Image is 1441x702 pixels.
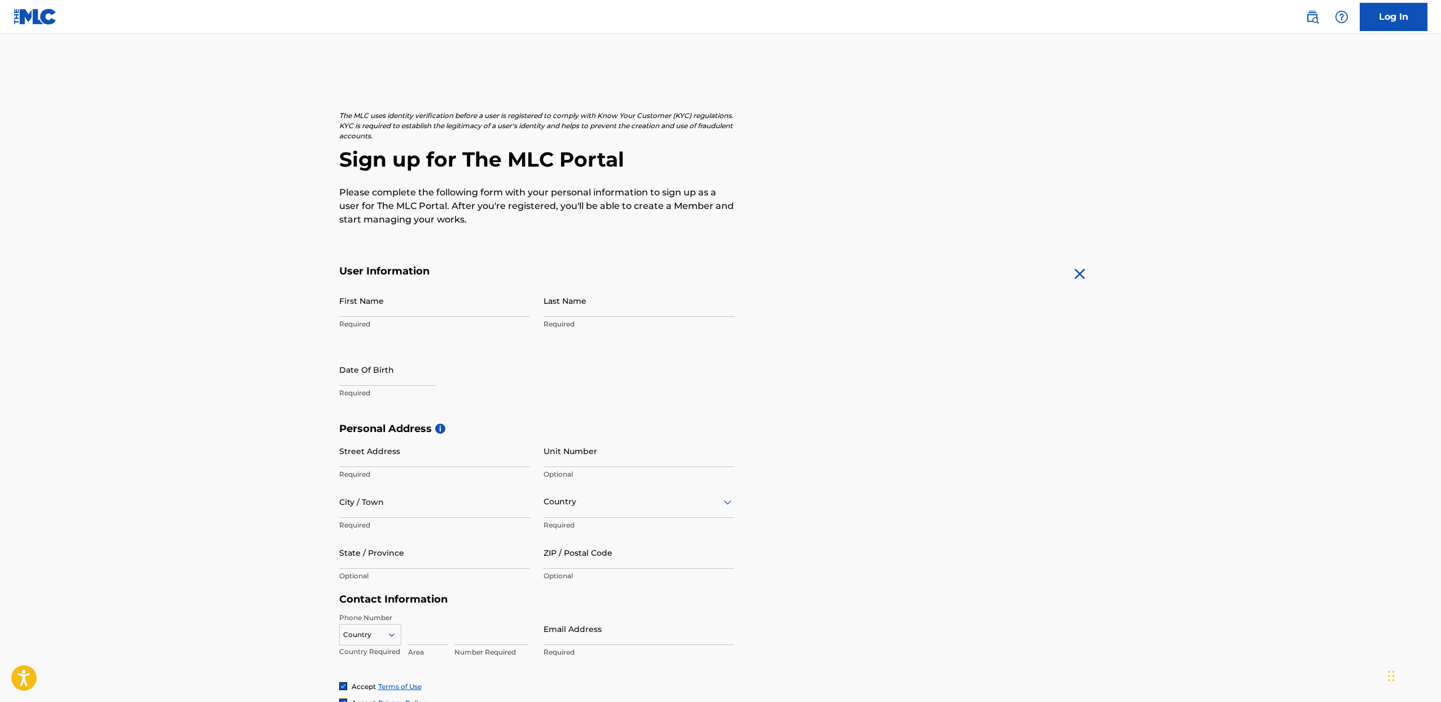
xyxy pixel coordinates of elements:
p: Optional [339,571,530,581]
p: Required [544,319,734,329]
iframe: Chat Widget [1385,648,1441,702]
a: Public Search [1301,6,1324,28]
p: Required [339,520,530,530]
h5: Personal Address [339,422,1102,435]
div: Help [1330,6,1353,28]
h2: Sign up for The MLC Portal [339,147,1102,172]
a: Log In [1360,3,1427,31]
img: MLC Logo [14,8,57,25]
a: Terms of Use [378,682,422,691]
img: checkbox [340,683,347,690]
p: Required [339,319,530,329]
p: The MLC uses identity verification before a user is registered to comply with Know Your Customer ... [339,111,734,141]
p: Required [339,388,530,398]
img: close [1071,265,1089,283]
p: Country Required [339,647,401,657]
h5: Contact Information [339,593,734,606]
h5: User Information [339,265,734,278]
img: help [1335,10,1348,24]
span: i [435,424,445,434]
span: Accept [352,682,376,691]
p: Optional [544,571,734,581]
p: Required [339,469,530,479]
div: Drag [1388,659,1395,693]
p: Required [544,520,734,530]
p: Number Required [454,647,528,657]
img: search [1306,10,1319,24]
p: Optional [544,469,734,479]
p: Area [408,647,448,657]
p: Required [544,647,734,657]
p: Please complete the following form with your personal information to sign up as a user for The ML... [339,186,734,226]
